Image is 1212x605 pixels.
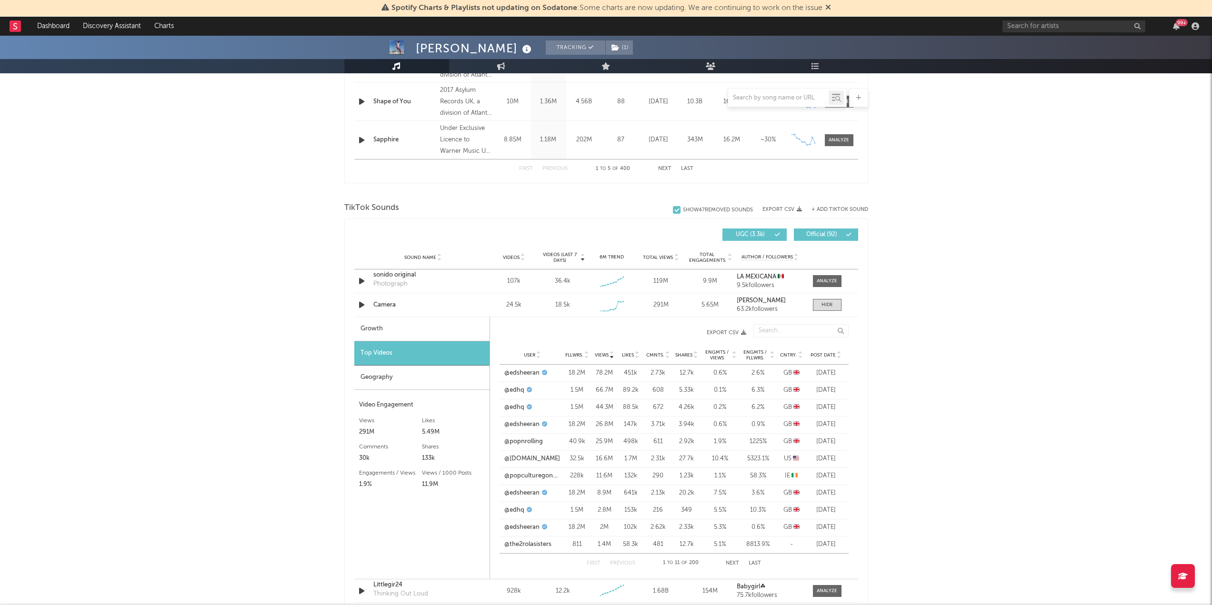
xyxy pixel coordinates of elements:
[373,270,473,280] a: sonido original
[811,207,868,212] button: + Add TikTok Sound
[504,471,561,481] a: @popculturegonewild
[620,488,641,498] div: 641k
[359,415,422,426] div: Views
[780,488,803,498] div: GB
[565,352,583,358] span: Fllwrs.
[504,437,543,446] a: @popnrolling
[811,352,836,358] span: Post Date
[737,306,803,313] div: 63.2k followers
[565,523,589,532] div: 18.2M
[808,368,844,378] div: [DATE]
[737,274,784,280] strong: LA MEXICANA 🇲🇽
[808,437,844,446] div: [DATE]
[594,386,615,395] div: 66.7M
[780,471,803,481] div: IE
[620,403,641,412] div: 88.5k
[793,490,800,496] span: 🇬🇧
[703,420,737,429] div: 0.6 %
[556,586,570,596] div: 12.2k
[808,471,844,481] div: [DATE]
[728,94,829,102] input: Search by song name or URL
[594,471,615,481] div: 11.6M
[639,586,683,596] div: 1.68B
[620,471,641,481] div: 132k
[703,540,737,549] div: 5.1 %
[808,523,844,532] div: [DATE]
[594,368,615,378] div: 78.2M
[359,467,422,479] div: Engagements / Views
[639,300,683,310] div: 291M
[509,330,746,336] button: Export CSV
[741,386,775,395] div: 6.3 %
[643,255,673,260] span: Total Views
[675,352,692,358] span: Shares
[646,523,670,532] div: 2.62k
[729,232,772,238] span: UGC ( 3.3k )
[620,540,641,549] div: 58.3k
[679,135,711,145] div: 343M
[620,523,641,532] div: 102k
[646,403,670,412] div: 672
[675,420,699,429] div: 3.94k
[793,507,800,513] span: 🇬🇧
[780,437,803,446] div: GB
[440,85,492,119] div: 2017 Asylum Records UK, a division of Atlantic Records UK, a Warner Music Group company.
[504,523,540,532] a: @edsheeran
[504,454,560,464] a: @[DOMAIN_NAME]
[391,4,822,12] span: : Some charts are now updating. We are continuing to work on the issue
[533,135,564,145] div: 1.18M
[373,135,436,145] a: Sapphire
[595,352,609,358] span: Views
[422,467,485,479] div: Views / 1000 Posts
[519,166,533,171] button: First
[359,479,422,490] div: 1.9%
[675,454,699,464] div: 27.7k
[683,207,753,213] div: Show 47 Removed Sounds
[780,540,803,549] div: -
[504,368,540,378] a: @edsheeran
[594,403,615,412] div: 44.3M
[793,387,800,393] span: 🇬🇧
[594,454,615,464] div: 16.6M
[749,561,761,566] button: Last
[504,386,524,395] a: @edhq
[675,386,699,395] div: 5.33k
[667,561,673,565] span: to
[565,471,589,481] div: 228k
[565,420,589,429] div: 18.2M
[741,523,775,532] div: 0.6 %
[780,352,797,358] span: Cntry.
[808,386,844,395] div: [DATE]
[422,479,485,490] div: 11.9M
[594,437,615,446] div: 25.9M
[565,540,589,549] div: 811
[793,421,800,427] span: 🇬🇧
[654,557,707,569] div: 1 11 200
[1173,22,1180,30] button: 99+
[604,135,638,145] div: 87
[675,437,699,446] div: 2.92k
[373,580,473,590] div: Littlegir24
[741,403,775,412] div: 6.2 %
[780,403,803,412] div: GB
[762,207,802,212] button: Export CSV
[565,506,589,515] div: 1.5M
[808,506,844,515] div: [DATE]
[404,255,436,260] span: Sound Name
[808,454,844,464] div: [DATE]
[620,506,641,515] div: 153k
[492,300,536,310] div: 24.5k
[594,523,615,532] div: 2M
[416,40,534,56] div: [PERSON_NAME]
[752,135,784,145] div: ~ 30 %
[354,341,490,366] div: Top Videos
[497,135,528,145] div: 8.85M
[741,488,775,498] div: 3.6 %
[594,420,615,429] div: 26.8M
[681,561,687,565] span: of
[587,163,639,175] div: 1 5 400
[492,277,536,286] div: 107k
[703,454,737,464] div: 10.4 %
[646,471,670,481] div: 290
[373,300,473,310] div: Camera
